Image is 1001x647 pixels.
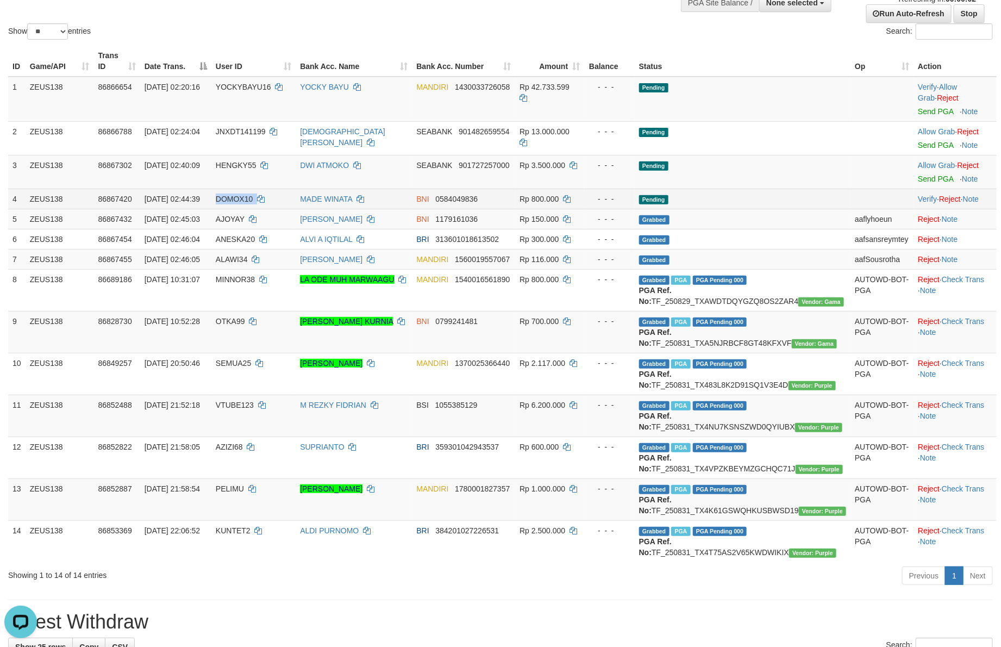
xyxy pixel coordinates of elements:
span: · [918,161,957,170]
a: LA ODE MUH MARWAAGU [300,275,394,284]
b: PGA Ref. No: [639,537,672,557]
span: Copy 359301042943537 to clipboard [435,443,499,451]
td: 1 [8,77,26,122]
td: ZEUS138 [26,249,94,269]
span: JNXDT141199 [216,127,266,136]
a: ALVI A IQTILAL [300,235,353,244]
a: Note [920,286,936,295]
span: BSI [416,401,429,409]
span: Vendor URL: https://trx31.1velocity.biz [798,297,844,307]
b: PGA Ref. No: [639,370,672,389]
span: SEABANK [416,127,452,136]
span: YOCKYBAYU16 [216,83,271,91]
span: Marked by aafkaynarin [671,276,690,285]
td: AUTOWD-BOT-PGA [850,353,914,395]
span: Rp 6.200.000 [520,401,565,409]
td: 14 [8,520,26,562]
td: AUTOWD-BOT-PGA [850,437,914,478]
span: 86853369 [98,526,132,535]
div: - - - [589,194,630,204]
span: 86689186 [98,275,132,284]
span: Copy 1370025366440 to clipboard [455,359,510,368]
span: Rp 42.733.599 [520,83,570,91]
td: · · [914,437,997,478]
span: PGA Pending [693,485,747,494]
a: Note [963,195,979,203]
span: PGA Pending [693,318,747,327]
a: Check Trans [942,359,985,368]
a: Check Trans [942,275,985,284]
td: 5 [8,209,26,229]
input: Search: [916,23,993,40]
span: DOMOX10 [216,195,253,203]
span: 86828730 [98,317,132,326]
a: [PERSON_NAME] KURNIA [300,317,393,326]
a: Note [962,141,978,150]
div: - - - [589,160,630,171]
td: AUTOWD-BOT-PGA [850,269,914,311]
div: - - - [589,316,630,327]
th: ID [8,46,26,77]
button: Open LiveChat chat widget [4,4,37,37]
span: [DATE] 02:46:04 [145,235,200,244]
td: TF_250831_TX4NU7KSNSZWD0QYIUBX [635,395,850,437]
span: Rp 13.000.000 [520,127,570,136]
td: TF_250829_TXAWDTDQYGZQ8OS2ZAR4 [635,269,850,311]
span: Vendor URL: https://trx4.1velocity.biz [799,507,846,516]
a: Note [920,370,936,378]
a: Reject [918,235,940,244]
a: Note [920,412,936,420]
a: Check Trans [942,526,985,535]
th: Amount: activate to sort column ascending [515,46,584,77]
span: MINNOR38 [216,275,255,284]
h1: Latest Withdraw [8,611,993,633]
span: Marked by aafsreyleap [671,359,690,369]
a: Allow Grab [918,83,957,102]
td: ZEUS138 [26,311,94,353]
a: MADE WINATA [300,195,352,203]
th: Bank Acc. Number: activate to sort column ascending [412,46,515,77]
span: Grabbed [639,276,670,285]
td: AUTOWD-BOT-PGA [850,478,914,520]
span: [DATE] 02:40:09 [145,161,200,170]
b: PGA Ref. No: [639,412,672,431]
a: Check Trans [942,443,985,451]
span: HENGKY55 [216,161,256,170]
a: SUPRIANTO [300,443,344,451]
a: [PERSON_NAME] [300,484,362,493]
span: Grabbed [639,443,670,452]
td: · · [914,353,997,395]
td: ZEUS138 [26,77,94,122]
div: - - - [589,358,630,369]
span: [DATE] 22:06:52 [145,526,200,535]
span: Pending [639,195,668,204]
span: Rp 700.000 [520,317,559,326]
td: 2 [8,121,26,155]
div: Showing 1 to 14 of 14 entries [8,565,409,581]
span: Vendor URL: https://trx4.1velocity.biz [795,423,842,432]
span: [DATE] 02:44:39 [145,195,200,203]
span: 86852887 [98,484,132,493]
a: Reject [918,401,940,409]
td: 11 [8,395,26,437]
td: · · [914,311,997,353]
a: ALDI PURNOMO [300,526,359,535]
span: AJOYAY [216,215,245,223]
span: Marked by aaftrukkakada [671,443,690,452]
th: Op: activate to sort column ascending [850,46,914,77]
div: - - - [589,234,630,245]
div: - - - [589,274,630,285]
a: Reject [937,94,959,102]
span: [DATE] 02:45:03 [145,215,200,223]
span: 86867432 [98,215,132,223]
th: Balance [584,46,634,77]
span: BRI [416,526,429,535]
b: PGA Ref. No: [639,453,672,473]
span: VTUBE123 [216,401,254,409]
span: Grabbed [639,527,670,536]
span: AZIZI68 [216,443,243,451]
span: 86852822 [98,443,132,451]
th: Date Trans.: activate to sort column descending [140,46,211,77]
span: Grabbed [639,256,670,265]
a: Reject [918,359,940,368]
